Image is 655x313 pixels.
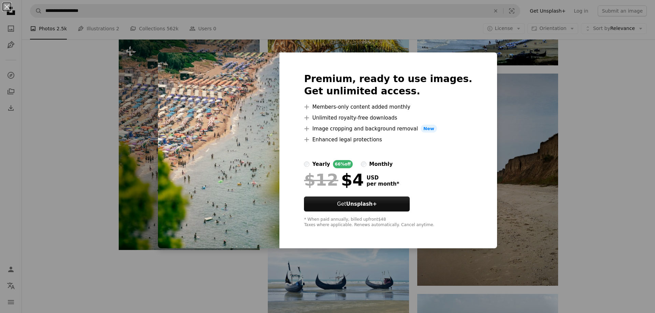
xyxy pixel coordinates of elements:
[361,161,366,167] input: monthly
[304,103,472,111] li: Members-only content added monthly
[333,160,353,168] div: 66% off
[304,161,309,167] input: yearly66%off
[304,217,472,228] div: * When paid annually, billed upfront $48 Taxes where applicable. Renews automatically. Cancel any...
[304,114,472,122] li: Unlimited royalty-free downloads
[304,171,364,189] div: $4
[366,175,399,181] span: USD
[158,52,279,249] img: premium_photo-1676528716228-7269c39fa3f7
[304,171,338,189] span: $12
[369,160,393,168] div: monthly
[421,125,437,133] span: New
[304,197,410,212] button: GetUnsplash+
[304,125,472,133] li: Image cropping and background removal
[346,201,377,207] strong: Unsplash+
[304,73,472,97] h2: Premium, ready to use images. Get unlimited access.
[312,160,330,168] div: yearly
[366,181,399,187] span: per month *
[304,136,472,144] li: Enhanced legal protections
